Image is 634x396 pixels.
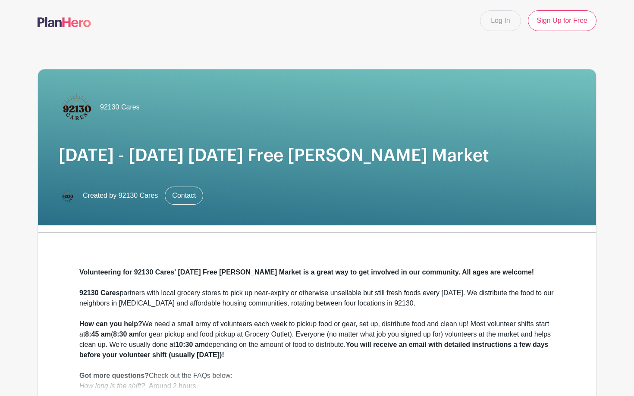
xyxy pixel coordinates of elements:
[528,10,596,31] a: Sign Up for Free
[79,289,119,296] strong: 92130 Cares
[100,102,140,112] span: 92130 Cares
[79,320,142,327] strong: How can you help?
[79,319,555,360] div: We need a small army of volunteers each week to pickup food or gear, set up, distribute food and ...
[79,288,555,309] div: partners with local grocery stores to pick up near-expiry or otherwise unsellable but still fresh...
[79,341,549,359] strong: You will receive an email with detailed instructions a few days before your volunteer shift (usua...
[59,90,93,125] img: 92130Cares_Logo_(1).png
[85,331,111,338] strong: 8:45 am
[79,268,534,276] strong: Volunteering for 92130 Cares' [DATE] Free [PERSON_NAME] Market is a great way to get involved in ...
[175,341,205,348] strong: 10:30 am
[480,10,521,31] a: Log In
[83,190,158,201] span: Created by 92130 Cares
[165,187,203,205] a: Contact
[79,381,555,391] div: Around 2 hours.
[38,17,91,27] img: logo-507f7623f17ff9eddc593b1ce0a138ce2505c220e1c5a4e2b4648c50719b7d32.svg
[59,145,575,166] h1: [DATE] - [DATE] [DATE] Free [PERSON_NAME] Market
[79,372,149,379] strong: Got more questions?
[59,187,76,204] img: Untitled-Artwork%20(4).png
[79,382,145,390] em: How long is the shift?
[79,371,555,381] div: Check out the FAQs below:
[113,331,139,338] strong: 8:30 am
